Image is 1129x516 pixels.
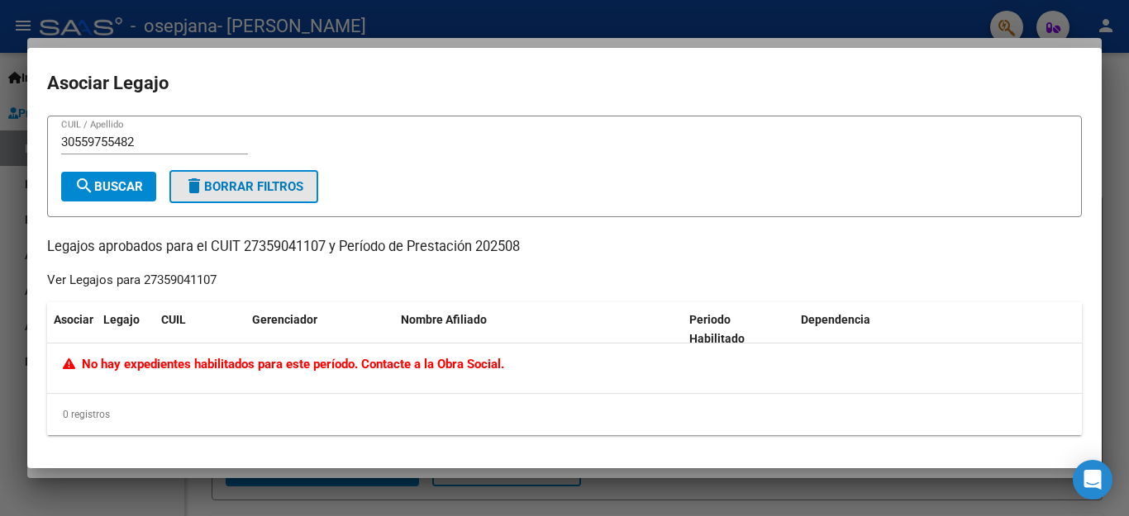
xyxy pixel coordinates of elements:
[794,302,1083,357] datatable-header-cell: Dependencia
[47,302,97,357] datatable-header-cell: Asociar
[74,176,94,196] mat-icon: search
[184,179,303,194] span: Borrar Filtros
[97,302,155,357] datatable-header-cell: Legajo
[61,172,156,201] button: Buscar
[155,302,245,357] datatable-header-cell: CUIL
[103,313,140,326] span: Legajo
[245,302,394,357] datatable-header-cell: Gerenciador
[252,313,317,326] span: Gerenciador
[47,271,217,290] div: Ver Legajos para 27359041107
[47,237,1082,258] p: Legajos aprobados para el CUIT 27359041107 y Período de Prestación 202508
[54,313,93,326] span: Asociar
[74,179,143,194] span: Buscar
[401,313,487,326] span: Nombre Afiliado
[47,68,1082,99] h2: Asociar Legajo
[689,313,745,345] span: Periodo Habilitado
[683,302,794,357] datatable-header-cell: Periodo Habilitado
[801,313,870,326] span: Dependencia
[63,357,504,372] span: No hay expedientes habilitados para este período. Contacte a la Obra Social.
[47,394,1082,435] div: 0 registros
[394,302,683,357] datatable-header-cell: Nombre Afiliado
[161,313,186,326] span: CUIL
[184,176,204,196] mat-icon: delete
[169,170,318,203] button: Borrar Filtros
[1073,460,1112,499] div: Open Intercom Messenger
